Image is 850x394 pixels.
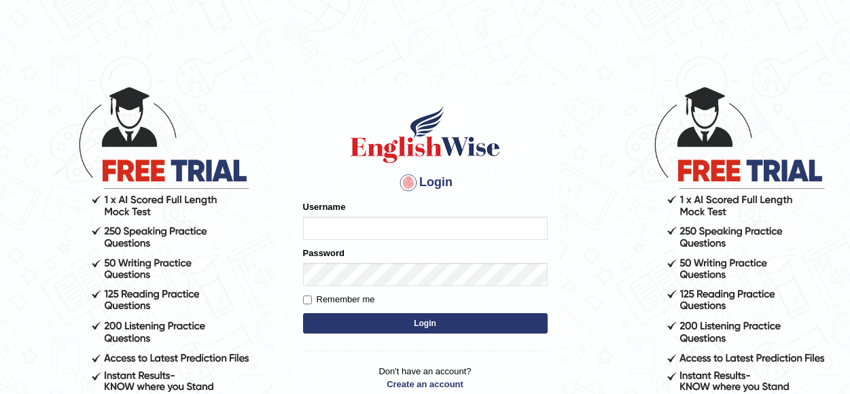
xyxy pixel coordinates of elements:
[303,247,344,259] label: Password
[303,172,548,194] h4: Login
[303,200,346,213] label: Username
[303,378,548,391] a: Create an account
[303,313,548,334] button: Login
[348,104,503,165] img: Logo of English Wise sign in for intelligent practice with AI
[303,293,375,306] label: Remember me
[303,295,312,304] input: Remember me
